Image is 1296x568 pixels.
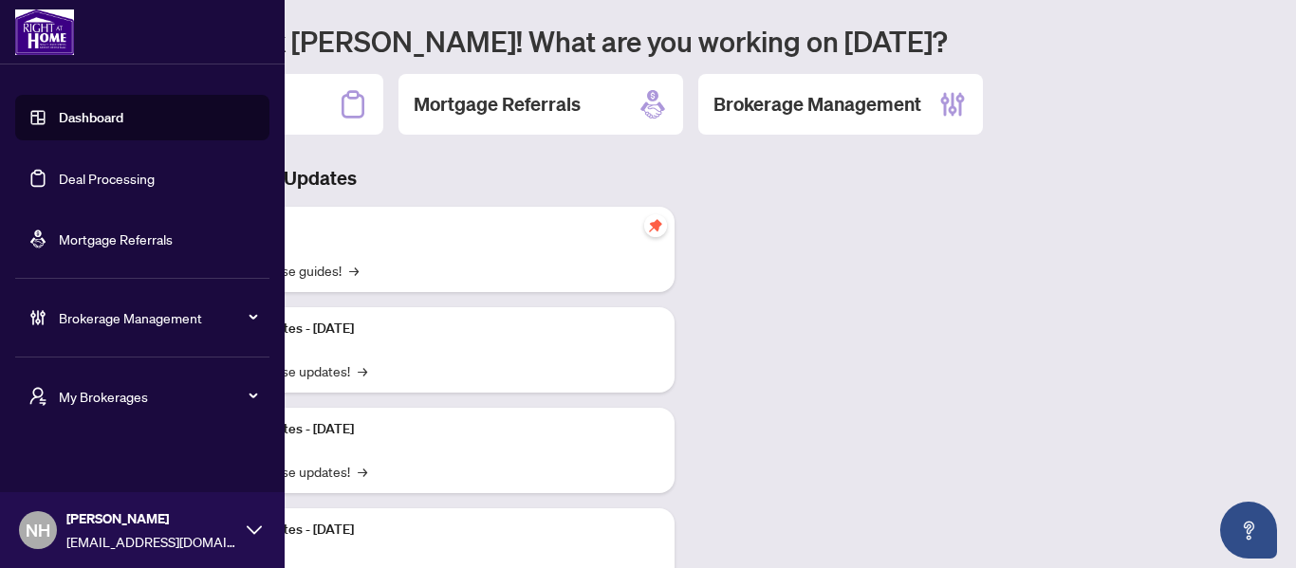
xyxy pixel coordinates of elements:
p: Platform Updates - [DATE] [199,520,659,541]
img: logo [15,9,74,55]
button: Open asap [1220,502,1277,559]
span: → [358,360,367,381]
span: Brokerage Management [59,307,256,328]
h1: Welcome back [PERSON_NAME]! What are you working on [DATE]? [99,23,1273,59]
span: pushpin [644,214,667,237]
span: My Brokerages [59,386,256,407]
h2: Mortgage Referrals [414,91,581,118]
span: [PERSON_NAME] [66,508,237,529]
a: Dashboard [59,109,123,126]
span: → [349,260,359,281]
a: Mortgage Referrals [59,230,173,247]
span: → [358,461,367,482]
span: NH [26,517,50,543]
h3: Brokerage & Industry Updates [99,165,675,192]
p: Self-Help [199,218,659,239]
span: [EMAIL_ADDRESS][DOMAIN_NAME] [66,531,237,552]
p: Platform Updates - [DATE] [199,419,659,440]
span: user-switch [28,387,47,406]
a: Deal Processing [59,170,155,187]
p: Platform Updates - [DATE] [199,319,659,339]
h2: Brokerage Management [713,91,921,118]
